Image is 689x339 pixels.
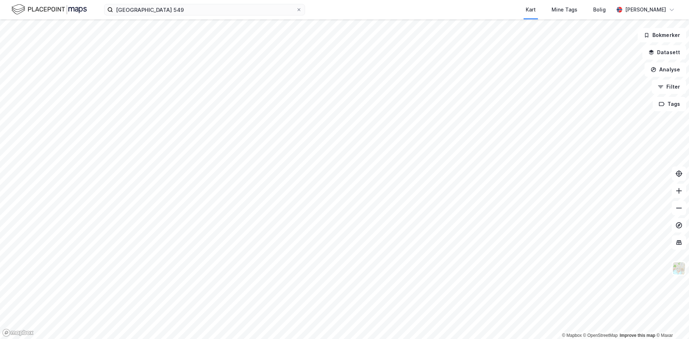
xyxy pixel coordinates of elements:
[620,333,655,338] a: Improve this map
[642,45,686,60] button: Datasett
[583,333,618,338] a: OpenStreetMap
[638,28,686,42] button: Bokmerker
[552,5,577,14] div: Mine Tags
[593,5,606,14] div: Bolig
[526,5,536,14] div: Kart
[652,80,686,94] button: Filter
[625,5,666,14] div: [PERSON_NAME]
[113,4,296,15] input: Søk på adresse, matrikkel, gårdeiere, leietakere eller personer
[11,3,87,16] img: logo.f888ab2527a4732fd821a326f86c7f29.svg
[672,262,686,275] img: Z
[2,329,34,337] a: Mapbox homepage
[645,62,686,77] button: Analyse
[653,305,689,339] iframe: Chat Widget
[653,97,686,111] button: Tags
[653,305,689,339] div: Kontrollprogram for chat
[562,333,582,338] a: Mapbox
